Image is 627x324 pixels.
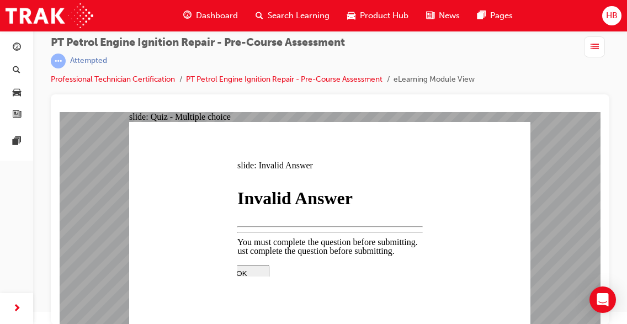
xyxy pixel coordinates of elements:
span: Pages [490,9,513,22]
span: news-icon [13,110,21,120]
span: next-icon [13,302,21,316]
a: search-iconSearch Learning [247,4,338,27]
img: Trak [6,3,93,28]
a: Professional Technician Certification [51,75,175,84]
span: Product Hub [360,9,408,22]
a: car-iconProduct Hub [338,4,417,27]
span: car-icon [13,88,21,98]
span: search-icon [13,66,20,76]
span: News [439,9,460,22]
span: PT Petrol Engine Ignition Repair - Pre-Course Assessment [51,36,475,49]
span: pages-icon [477,9,486,23]
span: Dashboard [196,9,238,22]
span: news-icon [426,9,434,23]
div: Attempted [70,56,107,66]
button: HB [602,6,621,25]
span: learningRecordVerb_ATTEMPT-icon [51,54,66,68]
a: pages-iconPages [469,4,522,27]
span: guage-icon [13,43,21,53]
span: HB [606,9,618,22]
div: Open Intercom Messenger [589,286,616,313]
span: list-icon [591,40,599,54]
span: car-icon [347,9,355,23]
span: search-icon [256,9,263,23]
a: PT Petrol Engine Ignition Repair - Pre-Course Assessment [186,75,382,84]
span: Search Learning [268,9,330,22]
span: guage-icon [183,9,192,23]
span: pages-icon [13,137,21,147]
li: eLearning Module View [394,73,475,86]
a: guage-iconDashboard [174,4,247,27]
a: news-iconNews [417,4,469,27]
